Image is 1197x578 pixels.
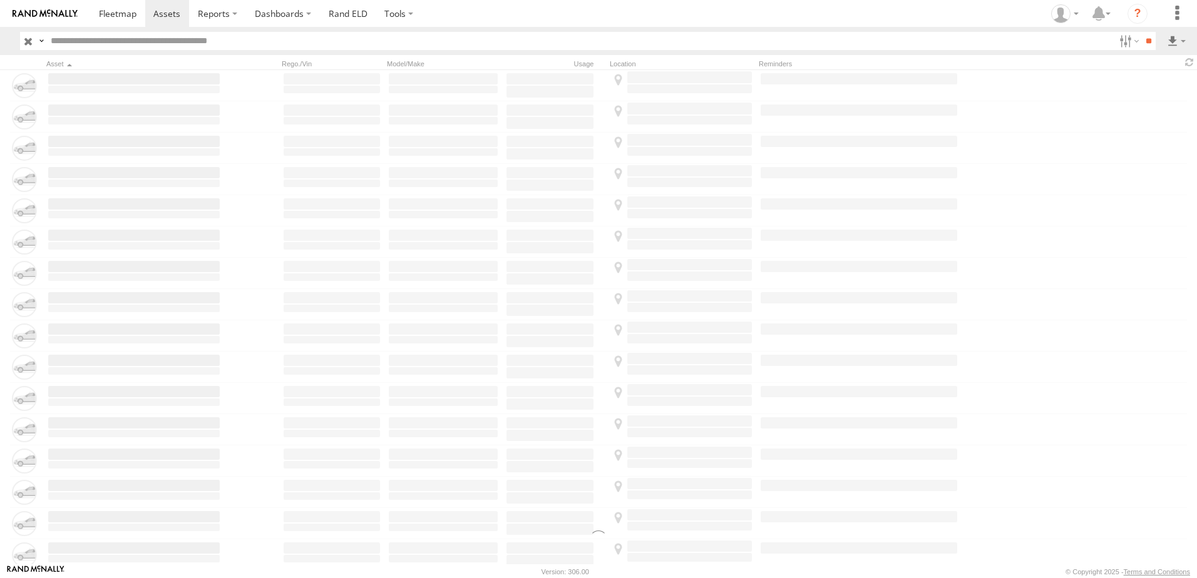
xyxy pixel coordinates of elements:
[1114,32,1141,50] label: Search Filter Options
[542,568,589,575] div: Version: 306.00
[282,59,382,68] div: Rego./Vin
[1182,56,1197,68] span: Refresh
[610,59,754,68] div: Location
[1124,568,1190,575] a: Terms and Conditions
[1066,568,1190,575] div: © Copyright 2025 -
[1047,4,1083,23] div: Tim Zylstra
[505,59,605,68] div: Usage
[46,59,222,68] div: Click to Sort
[759,59,959,68] div: Reminders
[387,59,500,68] div: Model/Make
[1166,32,1187,50] label: Export results as...
[7,565,64,578] a: Visit our Website
[13,9,78,18] img: rand-logo.svg
[36,32,46,50] label: Search Query
[1128,4,1148,24] i: ?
